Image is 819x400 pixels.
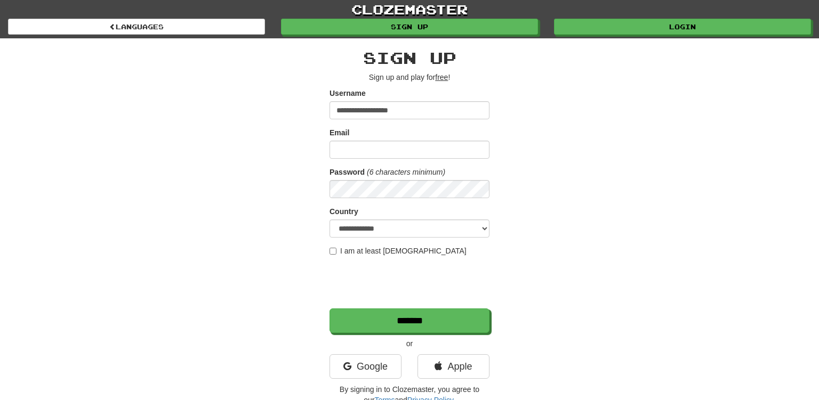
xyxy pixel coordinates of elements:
[554,19,811,35] a: Login
[8,19,265,35] a: Languages
[330,248,336,255] input: I am at least [DEMOGRAPHIC_DATA]
[435,73,448,81] u: free
[330,167,365,177] label: Password
[330,49,489,67] h2: Sign up
[367,168,445,176] em: (6 characters minimum)
[330,206,358,217] label: Country
[330,127,349,138] label: Email
[417,354,489,379] a: Apple
[330,338,489,349] p: or
[330,246,467,256] label: I am at least [DEMOGRAPHIC_DATA]
[281,19,538,35] a: Sign up
[330,72,489,83] p: Sign up and play for !
[330,354,402,379] a: Google
[330,262,492,303] iframe: reCAPTCHA
[330,88,366,99] label: Username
